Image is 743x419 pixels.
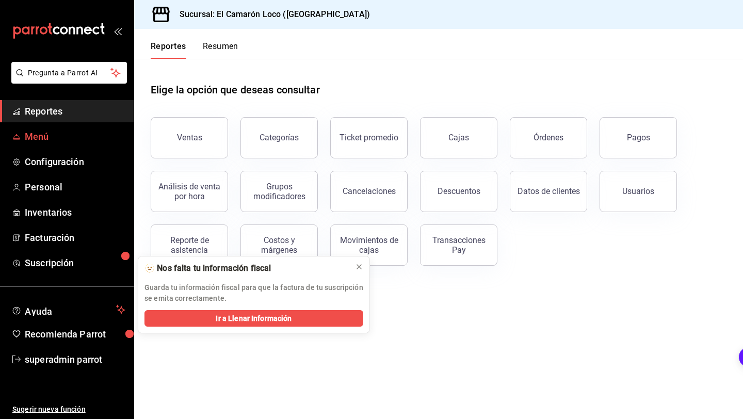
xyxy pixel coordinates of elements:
button: Costos y márgenes [240,224,318,266]
button: Cancelaciones [330,171,408,212]
div: 🫥 Nos falta tu información fiscal [144,263,347,274]
div: Descuentos [438,186,480,196]
button: Descuentos [420,171,497,212]
button: Análisis de venta por hora [151,171,228,212]
div: Pagos [627,133,650,142]
button: Ir a Llenar Información [144,310,363,327]
button: Ticket promedio [330,117,408,158]
span: Configuración [25,155,125,169]
button: Grupos modificadores [240,171,318,212]
button: Pregunta a Parrot AI [11,62,127,84]
span: Menú [25,130,125,143]
div: Usuarios [622,186,654,196]
span: Sugerir nueva función [12,404,125,415]
div: Categorías [260,133,299,142]
button: Categorías [240,117,318,158]
button: Reportes [151,41,186,59]
button: Usuarios [600,171,677,212]
span: Pregunta a Parrot AI [28,68,111,78]
a: Cajas [420,117,497,158]
div: Cajas [448,132,470,144]
button: Datos de clientes [510,171,587,212]
span: Ir a Llenar Información [216,313,292,324]
a: Pregunta a Parrot AI [7,75,127,86]
span: Ayuda [25,303,112,316]
span: Reportes [25,104,125,118]
div: Órdenes [534,133,563,142]
div: Costos y márgenes [247,235,311,255]
div: Análisis de venta por hora [157,182,221,201]
span: Suscripción [25,256,125,270]
div: Reporte de asistencia [157,235,221,255]
div: Ticket promedio [340,133,398,142]
button: Transacciones Pay [420,224,497,266]
h1: Elige la opción que deseas consultar [151,82,320,98]
div: Transacciones Pay [427,235,491,255]
button: Resumen [203,41,238,59]
span: Personal [25,180,125,194]
button: Pagos [600,117,677,158]
button: Reporte de asistencia [151,224,228,266]
div: Movimientos de cajas [337,235,401,255]
div: Datos de clientes [518,186,580,196]
button: Movimientos de cajas [330,224,408,266]
h3: Sucursal: El Camarón Loco ([GEOGRAPHIC_DATA]) [171,8,370,21]
button: Ventas [151,117,228,158]
span: Facturación [25,231,125,245]
span: Recomienda Parrot [25,327,125,341]
button: open_drawer_menu [114,27,122,35]
div: Cancelaciones [343,186,396,196]
div: Grupos modificadores [247,182,311,201]
div: Ventas [177,133,202,142]
span: superadmin parrot [25,352,125,366]
p: Guarda tu información fiscal para que la factura de tu suscripción se emita correctamente. [144,282,363,304]
button: Órdenes [510,117,587,158]
span: Inventarios [25,205,125,219]
div: navigation tabs [151,41,238,59]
